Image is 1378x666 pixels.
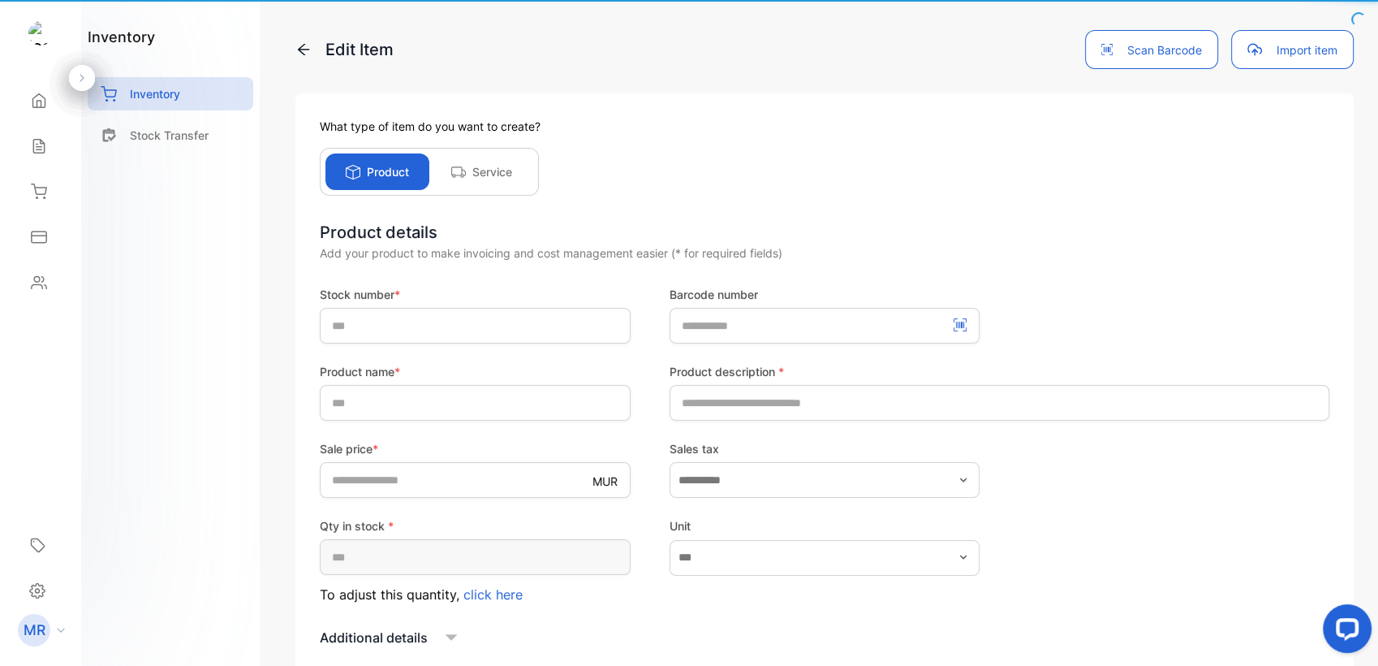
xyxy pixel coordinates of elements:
label: Qty in stock [320,517,631,534]
label: Barcode number [670,286,980,303]
p: What type of item do you want to create? [320,118,1329,135]
iframe: LiveChat chat widget [1310,598,1378,666]
p: Product [367,163,409,180]
span: click here [463,586,523,603]
p: MR [24,620,45,641]
label: Product name [320,363,631,380]
div: Add your product to make invoicing and cost management easier (* for required fields) [320,244,1329,262]
p: Edit Item [295,37,394,62]
p: Service [472,163,512,180]
p: Additional details [320,628,428,647]
button: Scan Barcode [1085,30,1218,69]
button: Import item [1231,30,1354,69]
label: Sales tax [670,440,980,457]
img: logo [28,21,53,45]
h1: inventory [88,26,155,48]
label: Product description [670,363,1329,380]
p: Inventory [130,85,180,102]
label: Stock number [320,286,631,303]
div: Product details [320,220,1329,244]
label: Sale price [320,440,631,457]
a: Inventory [88,77,253,110]
p: To adjust this quantity, [320,585,631,604]
p: Stock Transfer [130,127,209,144]
a: Stock Transfer [88,119,253,152]
label: Unit [670,517,980,534]
p: MUR [592,473,618,490]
